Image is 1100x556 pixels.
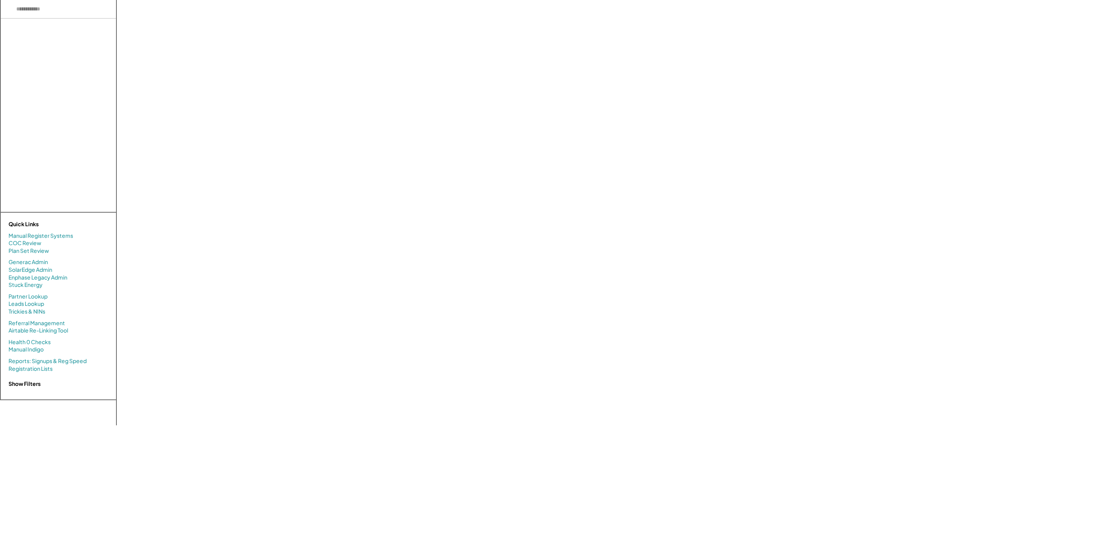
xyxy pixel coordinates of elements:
[9,327,68,334] a: Airtable Re-Linking Tool
[9,258,48,266] a: Generac Admin
[9,220,86,228] div: Quick Links
[9,380,41,387] strong: Show Filters
[9,338,51,346] a: Health 0 Checks
[9,357,87,365] a: Reports: Signups & Reg Speed
[9,346,44,353] a: Manual Indigo
[9,247,49,255] a: Plan Set Review
[9,232,73,240] a: Manual Register Systems
[9,266,52,274] a: SolarEdge Admin
[9,293,48,300] a: Partner Lookup
[9,365,53,373] a: Registration Lists
[9,300,44,308] a: Leads Lookup
[9,274,67,281] a: Enphase Legacy Admin
[9,239,41,247] a: COC Review
[9,281,43,289] a: Stuck Energy
[9,319,65,327] a: Referral Management
[9,308,45,316] a: Trickies & NINs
